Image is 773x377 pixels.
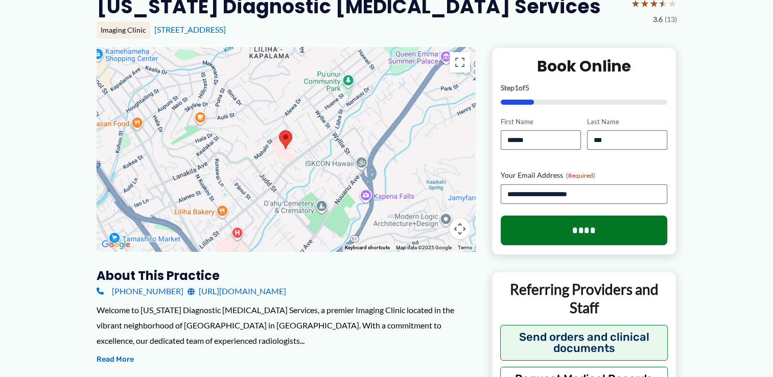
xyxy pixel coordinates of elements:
[587,117,667,127] label: Last Name
[500,325,668,361] button: Send orders and clinical documents
[99,238,133,251] a: Open this area in Google Maps (opens a new window)
[501,170,668,180] label: Your Email Address
[501,117,581,127] label: First Name
[154,25,226,34] a: [STREET_ADDRESS]
[396,245,452,250] span: Map data ©2025 Google
[450,52,470,73] button: Toggle fullscreen view
[188,284,286,299] a: [URL][DOMAIN_NAME]
[458,245,472,250] a: Terms (opens in new tab)
[566,172,595,179] span: (Required)
[514,83,519,92] span: 1
[97,21,150,39] div: Imaging Clinic
[501,56,668,76] h2: Book Online
[450,219,470,239] button: Map camera controls
[665,13,677,26] span: (13)
[97,354,134,366] button: Read More
[653,13,663,26] span: 3.6
[500,280,668,317] p: Referring Providers and Staff
[525,83,529,92] span: 5
[97,268,475,284] h3: About this practice
[345,244,390,251] button: Keyboard shortcuts
[501,84,668,91] p: Step of
[99,238,133,251] img: Google
[97,284,183,299] a: [PHONE_NUMBER]
[97,302,475,348] div: Welcome to [US_STATE] Diagnostic [MEDICAL_DATA] Services, a premier Imaging Clinic located in the...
